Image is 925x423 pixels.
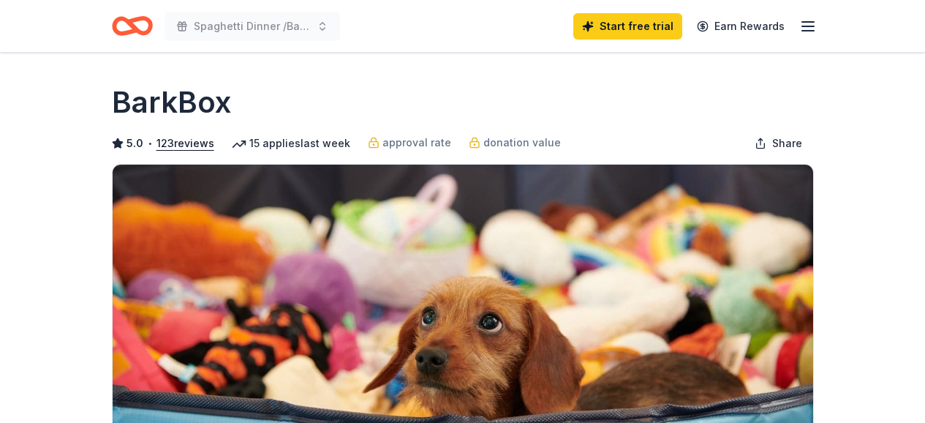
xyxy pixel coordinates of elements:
[772,135,802,152] span: Share
[165,12,340,41] button: Spaghetti Dinner /Basket Raffle
[743,129,814,158] button: Share
[112,82,231,123] h1: BarkBox
[368,134,451,151] a: approval rate
[483,134,561,151] span: donation value
[194,18,311,35] span: Spaghetti Dinner /Basket Raffle
[573,13,682,40] a: Start free trial
[382,134,451,151] span: approval rate
[156,135,214,152] button: 123reviews
[147,138,152,149] span: •
[127,135,143,152] span: 5.0
[232,135,350,152] div: 15 applies last week
[688,13,793,40] a: Earn Rewards
[469,134,561,151] a: donation value
[112,9,153,43] a: Home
